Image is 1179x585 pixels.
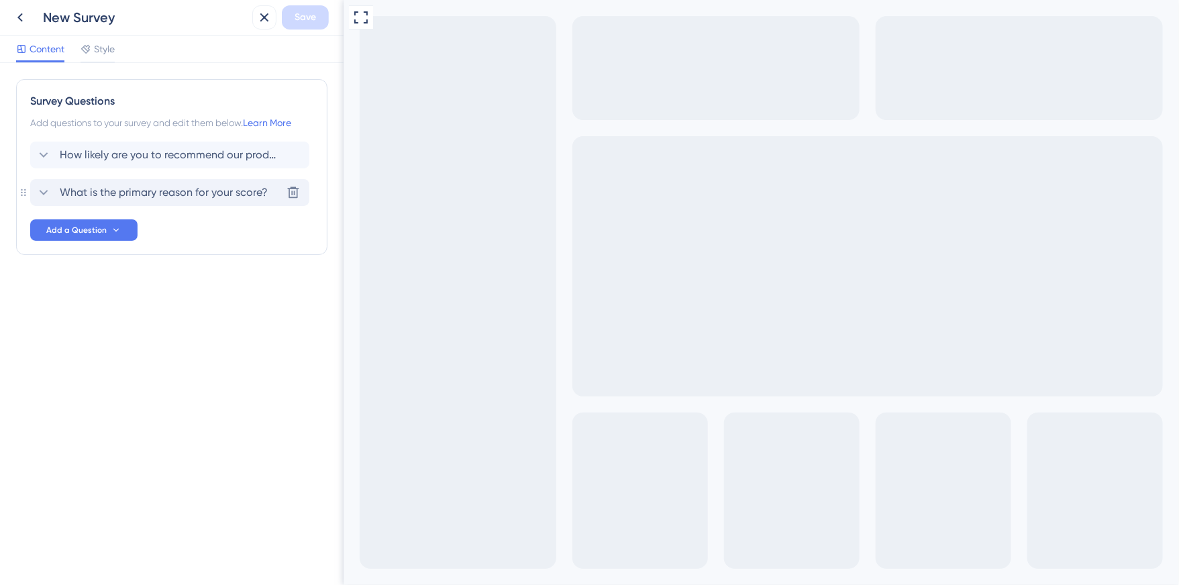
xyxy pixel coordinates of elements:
[60,147,281,163] span: How likely are you to recommend our product to your friends or colleagues?
[16,35,392,51] div: What is the primary reason for your score?
[30,219,138,241] button: Add a Question
[376,11,392,27] div: Close survey
[193,11,210,27] span: Question 2 / 2
[94,41,115,57] span: Style
[46,225,107,235] span: Add a Question
[142,62,261,76] input: I think...
[295,9,316,25] span: Save
[11,11,27,27] div: Go to Question 1
[30,93,313,109] div: Survey Questions
[43,8,247,27] div: New Survey
[182,87,220,101] button: Submit survey
[243,117,291,128] a: Learn More
[30,41,64,57] span: Content
[282,5,329,30] button: Save
[30,115,313,131] div: Add questions to your survey and edit them below.
[60,184,268,201] span: What is the primary reason for your score?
